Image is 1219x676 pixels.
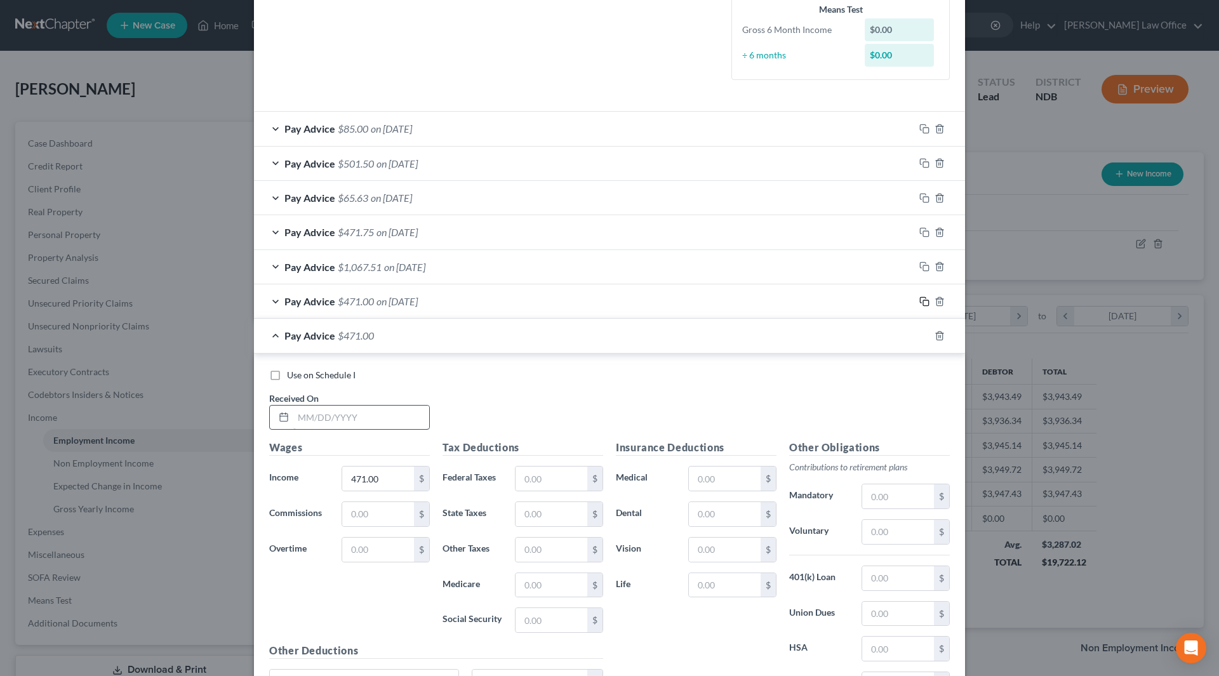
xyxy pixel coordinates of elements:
input: 0.00 [689,538,761,562]
input: 0.00 [862,602,934,626]
div: Means Test [742,3,939,16]
div: Gross 6 Month Income [736,23,858,36]
div: $ [761,467,776,491]
span: Use on Schedule I [287,369,356,380]
div: $0.00 [865,44,935,67]
label: Commissions [263,501,335,527]
input: 0.00 [516,538,587,562]
span: $1,067.51 [338,261,382,273]
input: 0.00 [516,608,587,632]
h5: Tax Deductions [443,440,603,456]
label: Union Dues [783,601,855,626]
input: 0.00 [862,566,934,590]
div: Open Intercom Messenger [1176,633,1206,663]
label: Federal Taxes [436,466,509,491]
span: $471.75 [338,226,374,238]
input: 0.00 [862,520,934,544]
span: Income [269,472,298,482]
label: HSA [783,636,855,661]
label: Medicare [436,573,509,598]
label: Dental [609,501,682,527]
input: 0.00 [342,502,414,526]
input: MM/DD/YYYY [293,406,429,430]
input: 0.00 [342,538,414,562]
input: 0.00 [516,467,587,491]
label: Other Taxes [436,537,509,562]
div: $ [934,602,949,626]
span: on [DATE] [384,261,425,273]
span: on [DATE] [376,226,418,238]
span: Pay Advice [284,123,335,135]
input: 0.00 [689,467,761,491]
span: Received On [269,393,319,404]
span: $85.00 [338,123,368,135]
input: 0.00 [689,573,761,597]
label: Overtime [263,537,335,562]
span: $65.63 [338,192,368,204]
input: 0.00 [516,502,587,526]
div: $ [934,484,949,508]
span: Pay Advice [284,261,335,273]
span: on [DATE] [371,192,412,204]
label: Voluntary [783,519,855,545]
p: Contributions to retirement plans [789,461,950,474]
span: on [DATE] [371,123,412,135]
div: $ [761,502,776,526]
div: $ [587,538,603,562]
div: $ [587,573,603,597]
h5: Insurance Deductions [616,440,776,456]
span: Pay Advice [284,329,335,341]
div: $ [761,538,776,562]
h5: Other Obligations [789,440,950,456]
span: $471.00 [338,295,374,307]
div: $ [587,608,603,632]
input: 0.00 [342,467,414,491]
label: State Taxes [436,501,509,527]
h5: Other Deductions [269,643,603,659]
span: $501.50 [338,157,374,169]
span: Pay Advice [284,157,335,169]
div: $0.00 [865,18,935,41]
div: $ [414,538,429,562]
div: $ [587,502,603,526]
label: Life [609,573,682,598]
input: 0.00 [862,637,934,661]
div: $ [761,573,776,597]
h5: Wages [269,440,430,456]
input: 0.00 [862,484,934,508]
div: $ [587,467,603,491]
span: on [DATE] [376,157,418,169]
div: $ [934,637,949,661]
span: on [DATE] [376,295,418,307]
span: Pay Advice [284,295,335,307]
span: $471.00 [338,329,374,341]
div: $ [934,520,949,544]
input: 0.00 [516,573,587,597]
span: Pay Advice [284,226,335,238]
input: 0.00 [689,502,761,526]
label: Social Security [436,607,509,633]
span: Pay Advice [284,192,335,204]
label: Vision [609,537,682,562]
label: Medical [609,466,682,491]
div: $ [414,467,429,491]
div: $ [934,566,949,590]
label: 401(k) Loan [783,566,855,591]
div: ÷ 6 months [736,49,858,62]
div: $ [414,502,429,526]
label: Mandatory [783,484,855,509]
